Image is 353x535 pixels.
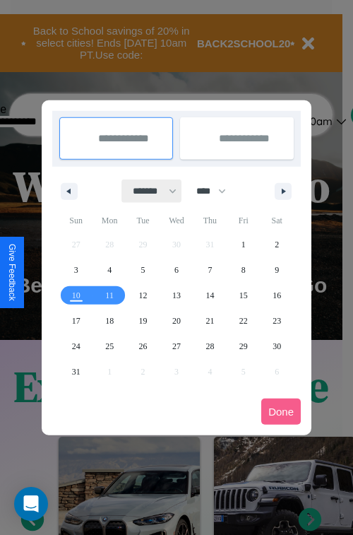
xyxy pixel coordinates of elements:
[126,334,160,359] button: 26
[172,308,181,334] span: 20
[59,334,92,359] button: 24
[174,257,179,283] span: 6
[92,257,126,283] button: 4
[160,334,193,359] button: 27
[72,359,80,384] span: 31
[141,257,145,283] span: 5
[241,257,246,283] span: 8
[205,334,214,359] span: 28
[126,308,160,334] button: 19
[241,232,246,257] span: 1
[227,209,260,232] span: Fri
[139,283,148,308] span: 12
[261,209,294,232] span: Sat
[193,308,227,334] button: 21
[105,308,114,334] span: 18
[72,283,80,308] span: 10
[261,283,294,308] button: 16
[92,283,126,308] button: 11
[227,232,260,257] button: 1
[193,334,227,359] button: 28
[275,257,279,283] span: 9
[193,283,227,308] button: 14
[72,308,80,334] span: 17
[126,257,160,283] button: 5
[105,283,114,308] span: 11
[59,308,92,334] button: 17
[261,399,301,425] button: Done
[107,257,112,283] span: 4
[261,232,294,257] button: 2
[160,308,193,334] button: 20
[273,308,281,334] span: 23
[105,334,114,359] span: 25
[227,334,260,359] button: 29
[193,257,227,283] button: 7
[126,283,160,308] button: 12
[160,257,193,283] button: 6
[74,257,78,283] span: 3
[59,209,92,232] span: Sun
[59,257,92,283] button: 3
[227,308,260,334] button: 22
[92,334,126,359] button: 25
[92,209,126,232] span: Mon
[227,257,260,283] button: 8
[273,283,281,308] span: 16
[239,334,248,359] span: 29
[227,283,260,308] button: 15
[59,283,92,308] button: 10
[160,283,193,308] button: 13
[126,209,160,232] span: Tue
[14,487,48,521] div: Open Intercom Messenger
[208,257,212,283] span: 7
[139,334,148,359] span: 26
[205,283,214,308] span: 14
[261,334,294,359] button: 30
[172,283,181,308] span: 13
[275,232,279,257] span: 2
[273,334,281,359] span: 30
[92,308,126,334] button: 18
[261,308,294,334] button: 23
[261,257,294,283] button: 9
[172,334,181,359] span: 27
[139,308,148,334] span: 19
[239,283,248,308] span: 15
[7,244,17,301] div: Give Feedback
[160,209,193,232] span: Wed
[193,209,227,232] span: Thu
[59,359,92,384] button: 31
[239,308,248,334] span: 22
[72,334,80,359] span: 24
[205,308,214,334] span: 21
